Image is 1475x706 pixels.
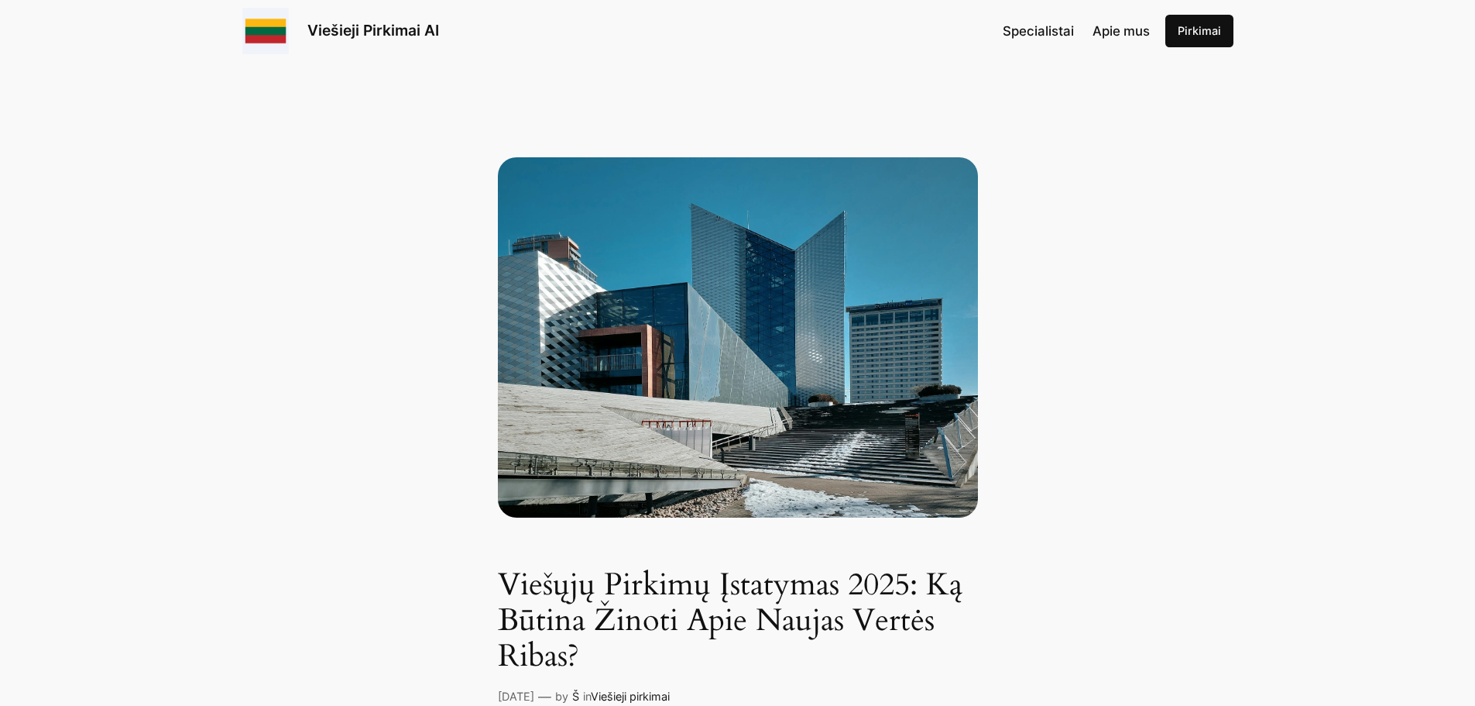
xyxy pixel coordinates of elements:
[498,567,978,674] h1: Viešųjų Pirkimų Įstatymas 2025: Ką Būtina Žinoti Apie Naujas Vertės Ribas?
[1003,21,1150,41] nav: Navigation
[1003,21,1074,41] a: Specialistai
[1093,21,1150,41] a: Apie mus
[1165,15,1233,47] a: Pirkimai
[498,157,978,518] : view of a modern glass architecture in the sun
[555,688,568,705] p: by
[242,8,289,54] img: Viešieji pirkimai logo
[307,21,439,40] a: Viešieji Pirkimai AI
[591,690,670,703] a: Viešieji pirkimai
[583,690,591,703] span: in
[498,690,534,703] a: [DATE]
[1003,23,1074,39] span: Specialistai
[1093,23,1150,39] span: Apie mus
[572,690,579,703] a: Š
